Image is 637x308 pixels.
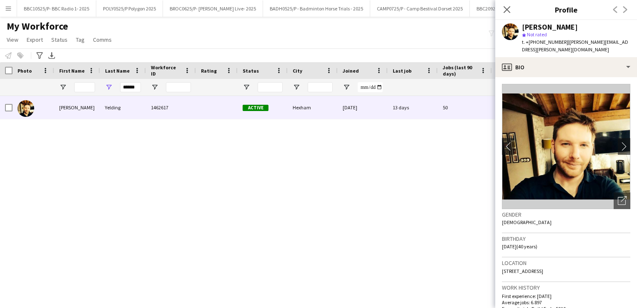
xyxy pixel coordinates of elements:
span: | [PERSON_NAME][EMAIL_ADDRESS][PERSON_NAME][DOMAIN_NAME] [522,39,628,53]
span: [DEMOGRAPHIC_DATA] [502,219,552,225]
button: BROC0625/P- [PERSON_NAME] Live- 2025 [163,0,263,17]
app-action-btn: Advanced filters [35,50,45,61]
div: Open photos pop-in [614,192,630,209]
button: Open Filter Menu [59,83,67,91]
input: City Filter Input [308,82,333,92]
span: View [7,36,18,43]
input: First Name Filter Input [74,82,95,92]
div: 1462617 [146,96,196,119]
button: Open Filter Menu [105,83,113,91]
button: POLY0525/P Polygon 2025 [96,0,163,17]
span: [DATE] (40 years) [502,243,537,250]
a: Tag [73,34,88,45]
button: Open Filter Menu [343,83,350,91]
app-action-btn: Export XLSX [47,50,57,61]
div: 50 [438,96,492,119]
button: CAMP0725/P - Camp Bestival Dorset 2025 [370,0,470,17]
a: Comms [90,34,115,45]
a: View [3,34,22,45]
h3: Birthday [502,235,630,242]
span: My Workforce [7,20,68,33]
span: Last Name [105,68,130,74]
div: 13 days [388,96,438,119]
a: Status [48,34,71,45]
span: Status [51,36,68,43]
span: Status [243,68,259,74]
a: Export [23,34,46,45]
span: Export [27,36,43,43]
span: Tag [76,36,85,43]
button: BBC20925/P- BBC RADIO 2- 2025 [470,0,551,17]
span: Workforce ID [151,64,181,77]
div: Bio [495,57,637,77]
div: Hexham [288,96,338,119]
input: Last Name Filter Input [120,82,141,92]
div: [PERSON_NAME] [522,23,578,31]
span: Photo [18,68,32,74]
h3: Gender [502,211,630,218]
span: Jobs (last 90 days) [443,64,477,77]
h3: Location [502,259,630,267]
button: Open Filter Menu [151,83,158,91]
span: Not rated [527,31,547,38]
p: First experience: [DATE] [502,293,630,299]
div: [DATE] [338,96,388,119]
p: Average jobs: 6.897 [502,299,630,305]
button: BADH0525/P - Badminton Horse Trials - 2025 [263,0,370,17]
button: Open Filter Menu [293,83,300,91]
span: [STREET_ADDRESS] [502,268,543,274]
span: Rating [201,68,217,74]
span: Comms [93,36,112,43]
input: Joined Filter Input [358,82,383,92]
img: Ashley Yelding [18,100,34,117]
h3: Profile [495,4,637,15]
img: Crew avatar or photo [502,84,630,209]
span: Active [243,105,268,111]
div: [PERSON_NAME] [54,96,100,119]
button: Open Filter Menu [243,83,250,91]
span: t. +‭‭[PHONE_NUMBER] [522,39,568,45]
div: Yelding [100,96,146,119]
span: Joined [343,68,359,74]
h3: Work history [502,284,630,291]
span: Last job [393,68,411,74]
span: City [293,68,302,74]
input: Workforce ID Filter Input [166,82,191,92]
span: First Name [59,68,85,74]
button: BBC10525/P- BBC Radio 1- 2025 [17,0,96,17]
input: Status Filter Input [258,82,283,92]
